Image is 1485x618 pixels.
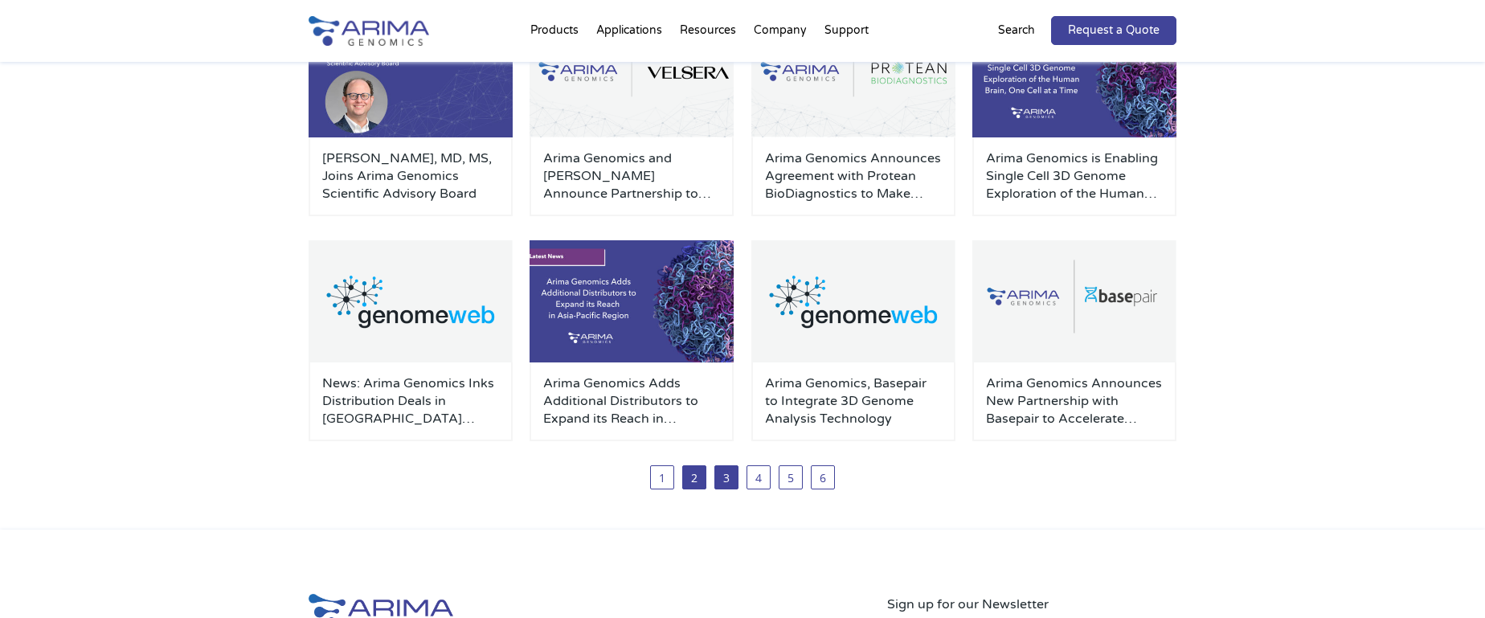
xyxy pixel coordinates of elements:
p: Sign up for our Newsletter [887,594,1176,615]
img: Press-Cover-2-500x300.jpg [530,240,734,362]
a: Arima Genomics and [PERSON_NAME] Announce Partnership to Enable Broad Adoption of [PERSON_NAME] F... [543,149,720,203]
a: 3 [714,465,738,489]
p: Search [998,20,1035,41]
img: GenomeWeb_Press-Release_Logo-500x300.png [751,240,955,362]
a: 4 [747,465,771,489]
img: Arima-Genomics-logo [309,16,429,46]
img: Arima-Genomics-and-Protean-Biodiagnostics-500x300.png [751,15,955,137]
a: Arima Genomics, Basepair to Integrate 3D Genome Analysis Technology [765,374,942,428]
img: Aaron-Viny-SAB-500x300.jpg [309,15,513,137]
a: News: Arima Genomics Inks Distribution Deals in [GEOGRAPHIC_DATA] Region [322,374,499,428]
a: Arima Genomics is Enabling Single Cell 3D Genome Exploration of the Human Brain, One Cell at a Time [986,149,1163,203]
img: Press-Cover-3-500x300.jpg [972,15,1176,137]
img: Arima-Genomics-and-Basepair_square-500x300.png [972,240,1176,362]
img: Arima-Genomics-and-Velsera-Logos-500x300.png [530,15,734,137]
a: [PERSON_NAME], MD, MS, Joins Arima Genomics Scientific Advisory Board [322,149,499,203]
a: Request a Quote [1051,16,1176,45]
a: 6 [811,465,835,489]
a: Arima Genomics Announces Agreement with Protean BioDiagnostics to Make [PERSON_NAME] Fusion Test ... [765,149,942,203]
img: GenomeWeb_Press-Release_Logo-500x300.png [309,240,513,362]
a: Arima Genomics Announces New Partnership with Basepair to Accelerate Bioinformatics Analysis of 3... [986,374,1163,428]
a: 1 [650,465,674,489]
span: 2 [682,465,706,489]
a: 5 [779,465,803,489]
a: Arima Genomics Adds Additional Distributors to Expand its Reach in [GEOGRAPHIC_DATA] Region [543,374,720,428]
